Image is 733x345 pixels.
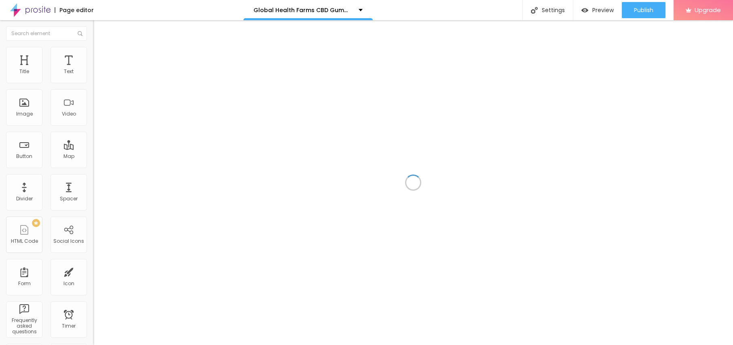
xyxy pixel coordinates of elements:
[8,318,40,335] div: Frequently asked questions
[11,238,38,244] div: HTML Code
[53,238,84,244] div: Social Icons
[16,111,33,117] div: Image
[695,6,721,13] span: Upgrade
[622,2,665,18] button: Publish
[63,281,74,286] div: Icon
[634,7,653,13] span: Publish
[62,111,76,117] div: Video
[19,69,29,74] div: Title
[581,7,588,14] img: view-1.svg
[253,7,353,13] p: Global Health Farms CBD Gummies
[592,7,614,13] span: Preview
[55,7,94,13] div: Page editor
[18,281,31,286] div: Form
[16,196,33,202] div: Divider
[78,31,82,36] img: Icone
[6,26,87,41] input: Search element
[573,2,622,18] button: Preview
[531,7,538,14] img: Icone
[60,196,78,202] div: Spacer
[62,323,76,329] div: Timer
[64,69,74,74] div: Text
[63,154,74,159] div: Map
[16,154,32,159] div: Button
